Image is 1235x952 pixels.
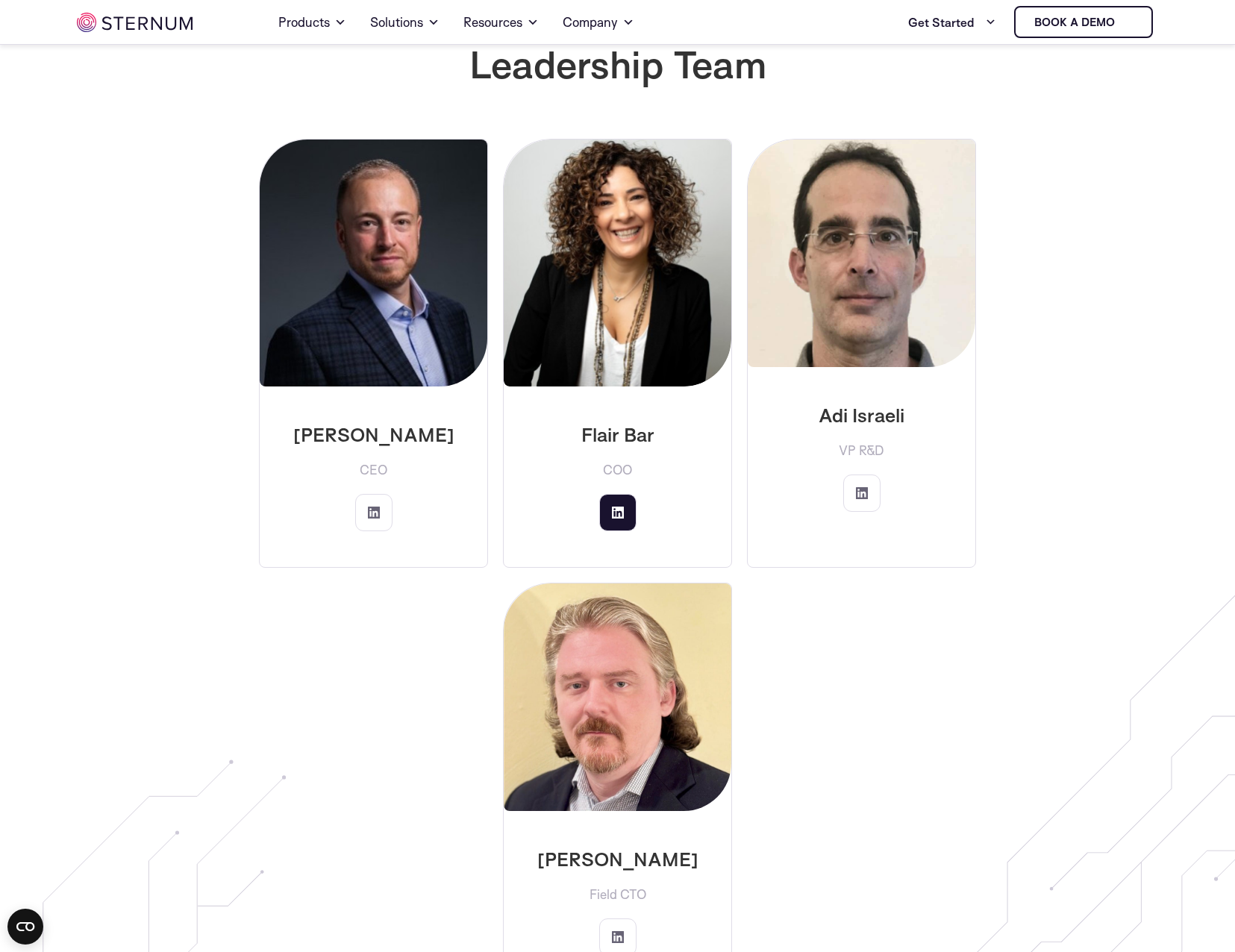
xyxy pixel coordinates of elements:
[908,7,996,37] a: Get Started
[1121,16,1133,28] img: sternum iot
[504,140,731,386] img: Flair Bar
[77,43,1159,85] h2: Leadership Team
[516,847,719,871] p: [PERSON_NAME]
[1014,6,1153,38] a: Book a demo
[360,458,387,482] span: CEO
[260,140,487,386] img: Jeff Lebowitz
[7,909,43,945] button: Open CMP widget
[463,1,539,43] a: Resources
[760,403,963,427] p: Adi Israeli
[516,422,719,446] p: Flair Bar
[748,140,975,367] img: Adi Israeli
[590,883,646,906] span: Field CTO
[77,13,193,32] img: sternum iot
[839,439,884,463] span: VP R&D
[272,422,475,446] p: [PERSON_NAME]
[278,1,346,43] a: Products
[563,1,634,43] a: Company
[370,1,440,43] a: Solutions
[603,458,632,482] span: COO
[504,583,731,811] img: Matt Caylor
